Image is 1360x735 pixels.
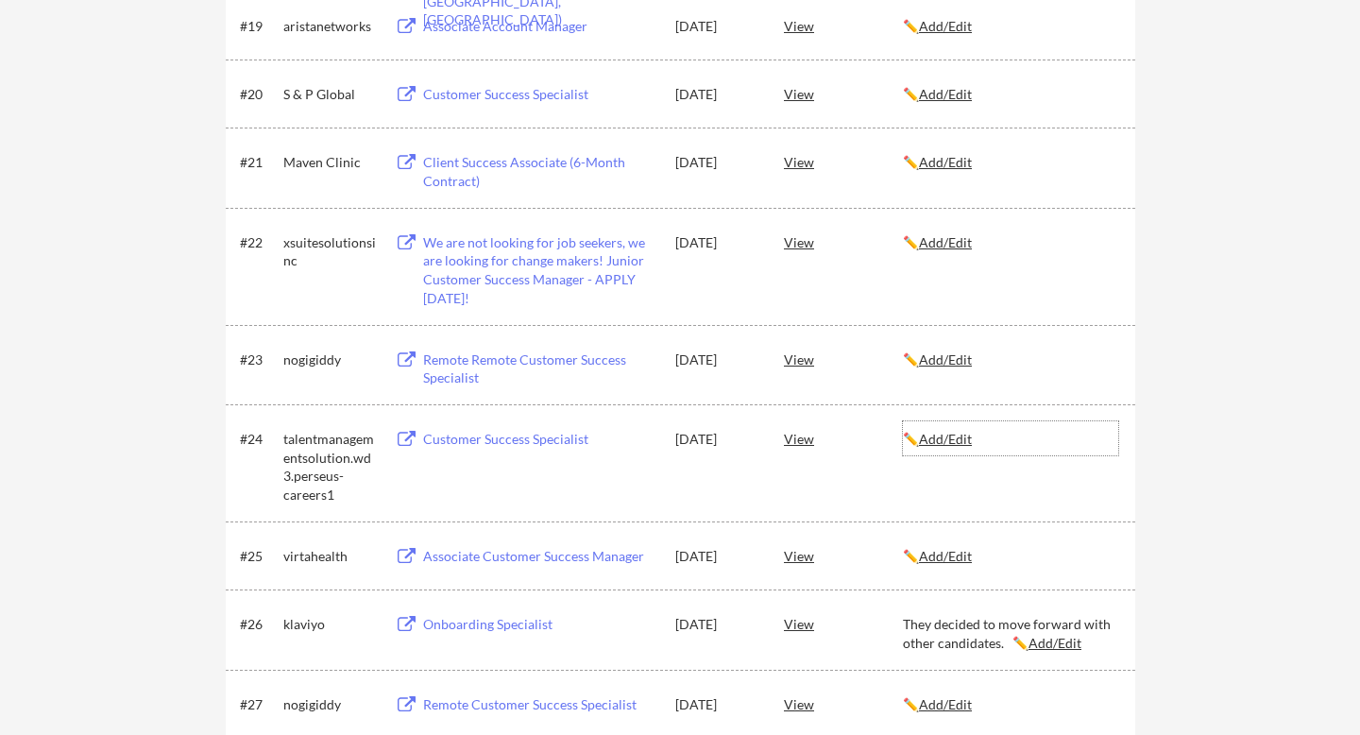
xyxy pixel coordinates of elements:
[919,548,972,564] u: Add/Edit
[240,350,277,369] div: #23
[675,615,758,634] div: [DATE]
[903,350,1118,369] div: ✏️
[784,421,903,455] div: View
[784,687,903,721] div: View
[919,86,972,102] u: Add/Edit
[919,431,972,447] u: Add/Edit
[423,430,657,449] div: Customer Success Specialist
[784,538,903,573] div: View
[283,233,378,270] div: xsuitesolutionsinc
[423,615,657,634] div: Onboarding Specialist
[675,233,758,252] div: [DATE]
[919,696,972,712] u: Add/Edit
[240,547,277,566] div: #25
[283,430,378,504] div: talentmanagementsolution.wd3.perseus-careers1
[784,145,903,179] div: View
[903,85,1118,104] div: ✏️
[240,615,277,634] div: #26
[784,607,903,641] div: View
[240,85,277,104] div: #20
[784,225,903,259] div: View
[423,547,657,566] div: Associate Customer Success Manager
[784,77,903,111] div: View
[919,351,972,367] u: Add/Edit
[240,153,277,172] div: #21
[240,233,277,252] div: #22
[675,547,758,566] div: [DATE]
[675,153,758,172] div: [DATE]
[283,695,378,714] div: nogigiddy
[423,153,657,190] div: Client Success Associate (6-Month Contract)
[903,153,1118,172] div: ✏️
[240,695,277,714] div: #27
[675,350,758,369] div: [DATE]
[675,85,758,104] div: [DATE]
[423,17,657,36] div: Associate Account Manager
[423,350,657,387] div: Remote Remote Customer Success Specialist
[240,430,277,449] div: #24
[919,18,972,34] u: Add/Edit
[903,430,1118,449] div: ✏️
[283,85,378,104] div: S & P Global
[283,615,378,634] div: klaviyo
[1028,635,1081,651] u: Add/Edit
[423,233,657,307] div: We are not looking for job seekers, we are looking for change makers! Junior Customer Success Man...
[784,9,903,43] div: View
[423,85,657,104] div: Customer Success Specialist
[675,695,758,714] div: [DATE]
[675,17,758,36] div: [DATE]
[903,615,1118,652] div: They decided to move forward with other candidates. ✏️
[919,234,972,250] u: Add/Edit
[283,350,378,369] div: nogigiddy
[423,695,657,714] div: Remote Customer Success Specialist
[283,17,378,36] div: aristanetworks
[784,342,903,376] div: View
[919,154,972,170] u: Add/Edit
[283,547,378,566] div: virtahealth
[675,430,758,449] div: [DATE]
[283,153,378,172] div: Maven Clinic
[240,17,277,36] div: #19
[903,695,1118,714] div: ✏️
[903,547,1118,566] div: ✏️
[903,17,1118,36] div: ✏️
[903,233,1118,252] div: ✏️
